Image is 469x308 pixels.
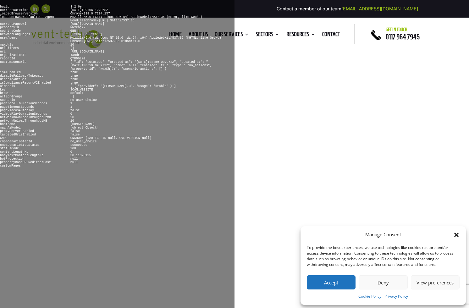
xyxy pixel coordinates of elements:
a: 0117 964 7945 [386,33,420,41]
pre: null [70,157,78,161]
pre: true [70,78,78,81]
pre: 0 [70,112,72,116]
a: Sectors [256,32,279,39]
pre: 10 [70,43,74,47]
pre: 1 [70,102,72,105]
span: Get in touch [386,27,407,32]
pre: 0 [70,150,72,154]
pre: 8.2.6e [70,5,82,8]
pre: Mozilla/5.0 (Windows NT 10.0; Win64; x64) AppleWebKit/537.36 (KHTML, like Gecko) Chrome/[URL] Saf... [70,36,221,43]
pre: false [70,109,80,112]
pre: 200 [70,147,76,150]
button: Deny [359,275,407,289]
pre: [] [70,47,74,50]
pre: null [70,161,78,164]
pre: [] [70,95,74,98]
pre: default [70,91,84,95]
div: To provide the best experiences, we use technologies like cookies to store and/or access device i... [307,245,459,267]
pre: [ { "provider": "[PERSON_NAME]-3", "usage": "stable" } ] [70,85,176,88]
pre: [ "en-GB", "en" ] [70,33,102,36]
pre: [DOMAIN_NAME] [70,123,95,126]
button: Accept [307,275,356,289]
pre: Chrome/138.0.7204.157 [70,12,110,15]
pre: { "id": "LUtBtUCG", "created_at": "[DATE]T08:59:09.972Z", "updated_at": "[DATE]T08:59:09.972Z", "... [70,60,212,71]
pre: 20 [70,116,74,119]
pre: QTBD6Lm9 [70,57,86,60]
pre: true [70,81,78,85]
a: Cookie Policy [358,293,381,300]
pre: [URL][DOMAIN_NAME] [70,22,104,26]
a: Resources [286,32,315,39]
a: Contact [322,32,340,39]
pre: 30.11328125 [70,154,91,157]
pre: succeeded [70,143,87,147]
pre: [URL][DOMAIN_NAME] [70,50,104,53]
pre: SCAN_WEBSITE [70,88,93,91]
span: Contact a member of our team [277,6,418,12]
a: Privacy Policy [384,293,408,300]
pre: false [70,129,80,133]
pre: no_user_choice [70,98,97,102]
pre: true [70,71,78,74]
pre: xandr [70,53,80,57]
pre: 1 [70,105,72,109]
div: Close dialog [453,232,460,238]
pre: GBR [70,29,76,33]
pre: [object Object] [70,126,99,129]
button: View preferences [411,275,460,289]
pre: Mozilla/5.0 (X11; Linux x86_64) AppleWebKit/537.36 (KHTML, like Gecko) HeadlessChrome/[URL] Safar... [70,15,202,22]
div: Manage Consent [365,231,401,239]
a: [EMAIL_ADDRESS][DOMAIN_NAME] [341,6,418,12]
pre: no_user_choice [70,140,97,143]
pre: [DATE]T09:06:12.868Z [70,8,108,12]
pre: 10 [70,119,74,123]
pre: false [70,133,80,136]
pre: NwxKhj7Y [70,26,86,29]
pre: UNKNOWN (IAB_TCF_ID=null, GVL_VERSION=null) [70,136,152,140]
pre: true [70,74,78,78]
